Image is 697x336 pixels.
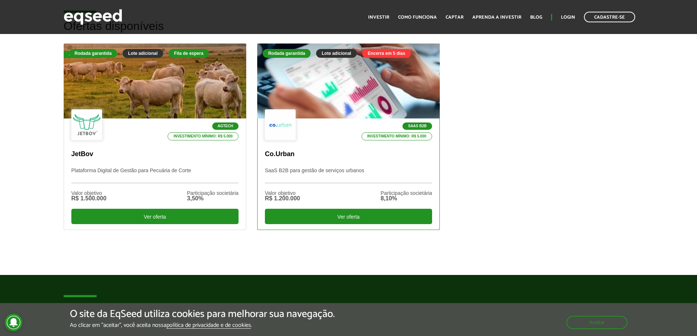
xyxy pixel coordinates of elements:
div: Participação societária [381,190,432,196]
div: Valor objetivo [265,190,300,196]
p: Investimento mínimo: R$ 5.000 [361,132,432,140]
a: Captar [446,15,464,20]
a: política de privacidade e de cookies [166,322,251,329]
a: Fila de espera Rodada garantida Lote adicional Fila de espera Agtech Investimento mínimo: R$ 5.00... [64,44,246,230]
button: Aceitar [566,316,627,329]
div: 3,50% [187,196,239,201]
p: Agtech [212,122,239,130]
div: Participação societária [187,190,239,196]
div: Lote adicional [123,49,163,58]
a: Blog [530,15,542,20]
div: Ver oferta [71,209,239,224]
div: Encerra em 5 dias [362,49,411,58]
img: EqSeed [64,7,122,27]
a: Aprenda a investir [472,15,521,20]
div: Fila de espera [169,49,209,58]
div: Valor objetivo [71,190,106,196]
div: R$ 1.500.000 [71,196,106,201]
p: Co.Urban [265,150,432,158]
div: Rodada garantida [69,49,117,58]
div: Rodada garantida [263,49,311,58]
p: SaaS B2B para gestão de serviços urbanos [265,167,432,183]
p: JetBov [71,150,239,158]
a: Investir [368,15,389,20]
div: Lote adicional [316,49,357,58]
h5: O site da EqSeed utiliza cookies para melhorar sua navegação. [70,309,335,320]
div: 8,10% [381,196,432,201]
a: Login [561,15,575,20]
a: Cadastre-se [584,12,635,22]
div: Ver oferta [265,209,432,224]
div: Fila de espera [64,51,105,58]
a: Rodada garantida Lote adicional Encerra em 5 dias SaaS B2B Investimento mínimo: R$ 5.000 Co.Urban... [257,44,440,230]
p: Plataforma Digital de Gestão para Pecuária de Corte [71,167,239,183]
p: SaaS B2B [402,122,432,130]
div: R$ 1.200.000 [265,196,300,201]
a: Como funciona [398,15,437,20]
p: Investimento mínimo: R$ 5.000 [168,132,239,140]
p: Ao clicar em "aceitar", você aceita nossa . [70,322,335,329]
